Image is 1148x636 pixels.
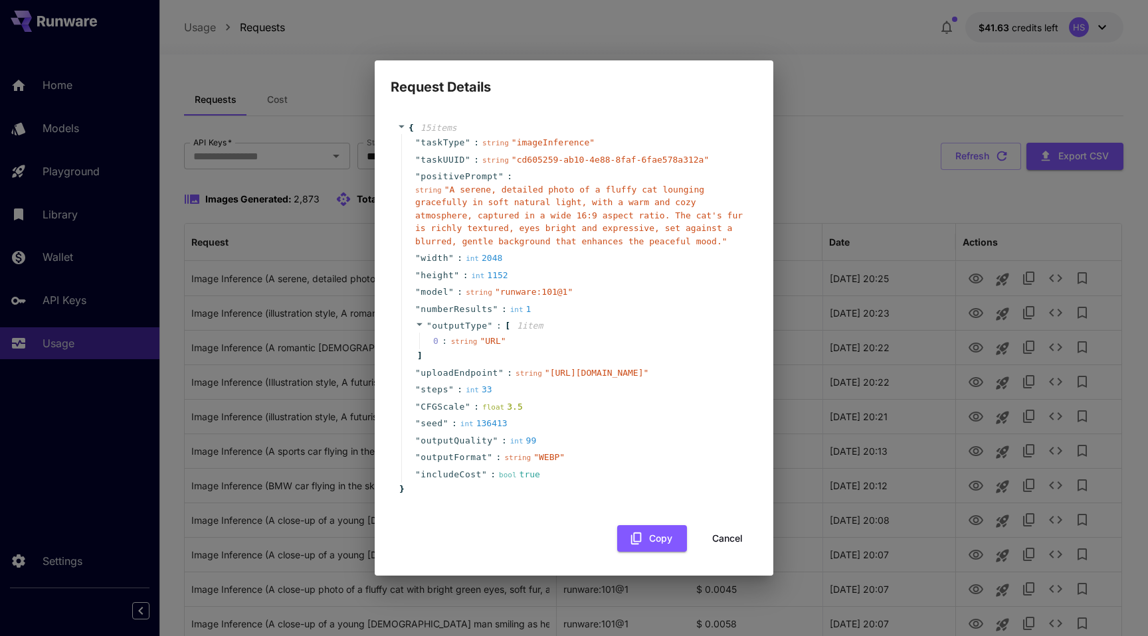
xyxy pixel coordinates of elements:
[482,469,487,479] span: "
[490,468,496,481] span: :
[415,185,743,246] span: " A serene, detailed photo of a fluffy cat lounging gracefully in soft natural light, with a warm...
[397,483,405,496] span: }
[466,254,479,263] span: int
[415,368,421,378] span: "
[421,153,465,167] span: taskUUID
[482,403,504,412] span: float
[415,137,421,147] span: "
[493,436,498,445] span: "
[415,171,421,181] span: "
[457,383,462,396] span: :
[463,269,468,282] span: :
[466,386,479,394] span: int
[482,139,509,147] span: string
[415,253,421,263] span: "
[510,303,531,316] div: 1
[421,123,457,133] span: 15 item s
[415,384,421,394] span: "
[499,468,540,481] div: true
[504,453,531,462] span: string
[533,452,565,462] span: " WEBP "
[433,335,451,348] span: 0
[507,366,512,380] span: :
[415,155,421,165] span: "
[443,418,448,428] span: "
[474,400,479,414] span: :
[415,469,421,479] span: "
[487,452,492,462] span: "
[375,60,773,98] h2: Request Details
[448,384,454,394] span: "
[465,137,470,147] span: "
[471,272,484,280] span: int
[454,270,459,280] span: "
[510,437,524,445] span: int
[415,452,421,462] span: "
[448,287,454,297] span: "
[496,319,502,333] span: :
[465,402,470,412] span: "
[409,121,414,135] span: {
[415,349,423,362] span: ]
[442,335,447,348] div: :
[421,252,448,265] span: width
[415,270,421,280] span: "
[421,303,492,316] span: numberResults
[432,321,487,331] span: outputType
[512,137,595,147] span: " imageInference "
[502,303,507,316] span: :
[460,417,508,430] div: 136413
[415,436,421,445] span: "
[466,288,492,297] span: string
[457,285,462,299] span: :
[421,269,454,282] span: height
[517,321,543,331] span: 1 item
[415,304,421,314] span: "
[448,253,454,263] span: "
[480,336,506,346] span: " URL "
[466,383,492,396] div: 33
[545,368,649,378] span: " [URL][DOMAIN_NAME] "
[421,434,492,447] span: outputQuality
[498,368,504,378] span: "
[465,155,470,165] span: "
[496,451,502,464] span: :
[510,305,524,314] span: int
[451,337,478,346] span: string
[415,287,421,297] span: "
[421,285,448,299] span: model
[421,468,482,481] span: includeCost
[512,155,709,165] span: " cd605259-ab10-4e88-8faf-6fae578a312a "
[466,252,502,265] div: 2048
[617,525,687,552] button: Copy
[482,156,509,165] span: string
[421,366,498,380] span: uploadEndpoint
[471,269,508,282] div: 1152
[460,420,474,428] span: int
[457,252,462,265] span: :
[495,287,573,297] span: " runware:101@1 "
[474,136,479,149] span: :
[516,369,542,378] span: string
[421,170,498,183] span: positivePrompt
[415,186,442,195] span: string
[427,321,432,331] span: "
[498,171,504,181] span: "
[510,434,537,447] div: 99
[452,417,457,430] span: :
[474,153,479,167] span: :
[421,400,465,414] span: CFGScale
[482,400,523,414] div: 3.5
[493,304,498,314] span: "
[505,319,510,333] span: [
[499,471,517,479] span: bool
[507,170,512,183] span: :
[488,321,493,331] span: "
[421,451,487,464] span: outputFormat
[421,417,442,430] span: seed
[698,525,757,552] button: Cancel
[502,434,507,447] span: :
[415,402,421,412] span: "
[415,418,421,428] span: "
[421,136,465,149] span: taskType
